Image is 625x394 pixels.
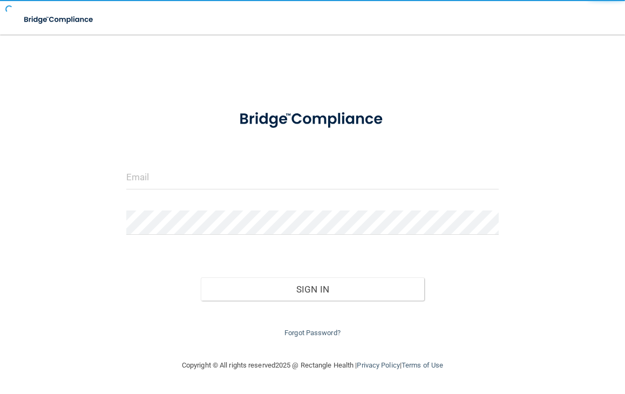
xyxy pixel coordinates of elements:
a: Forgot Password? [284,329,341,337]
img: bridge_compliance_login_screen.278c3ca4.svg [223,99,402,139]
input: Email [126,165,499,189]
div: Copyright © All rights reserved 2025 @ Rectangle Health | | [116,348,509,383]
a: Terms of Use [402,361,443,369]
a: Privacy Policy [357,361,399,369]
button: Sign In [201,277,424,301]
img: bridge_compliance_login_screen.278c3ca4.svg [16,9,102,31]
